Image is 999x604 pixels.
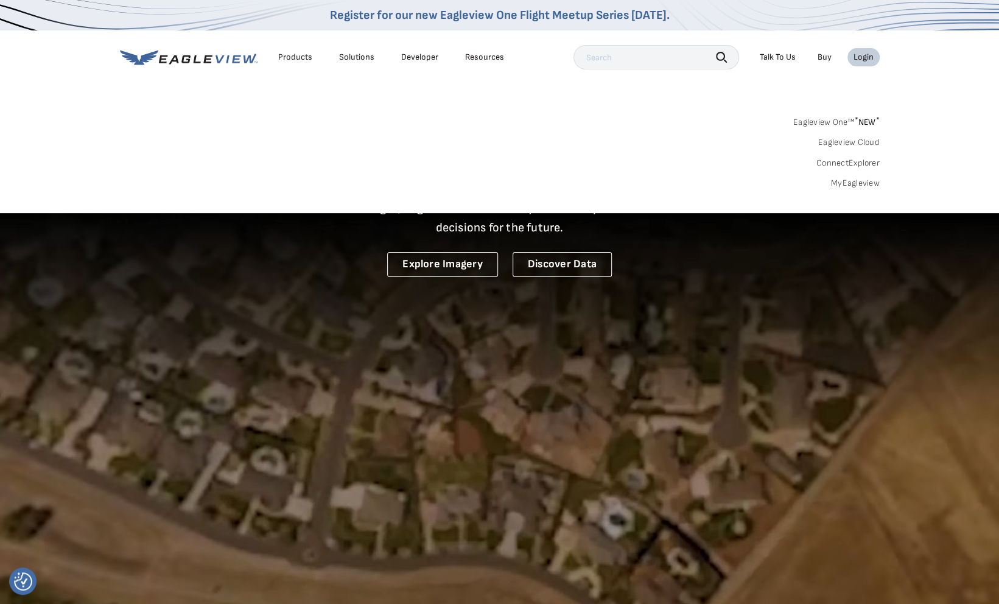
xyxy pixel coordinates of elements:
a: Buy [818,52,832,63]
a: Eagleview Cloud [818,137,880,148]
div: Products [278,52,312,63]
span: NEW [854,117,879,127]
div: Login [854,52,874,63]
a: Developer [401,52,438,63]
img: Revisit consent button [14,572,32,591]
a: Discover Data [513,252,612,277]
div: Resources [465,52,504,63]
div: Talk To Us [760,52,796,63]
button: Consent Preferences [14,572,32,591]
a: ConnectExplorer [816,158,880,169]
a: MyEagleview [831,178,880,189]
a: Eagleview One™*NEW* [793,113,880,127]
input: Search [573,45,739,69]
div: Solutions [339,52,374,63]
a: Register for our new Eagleview One Flight Meetup Series [DATE]. [330,8,670,23]
a: Explore Imagery [387,252,498,277]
